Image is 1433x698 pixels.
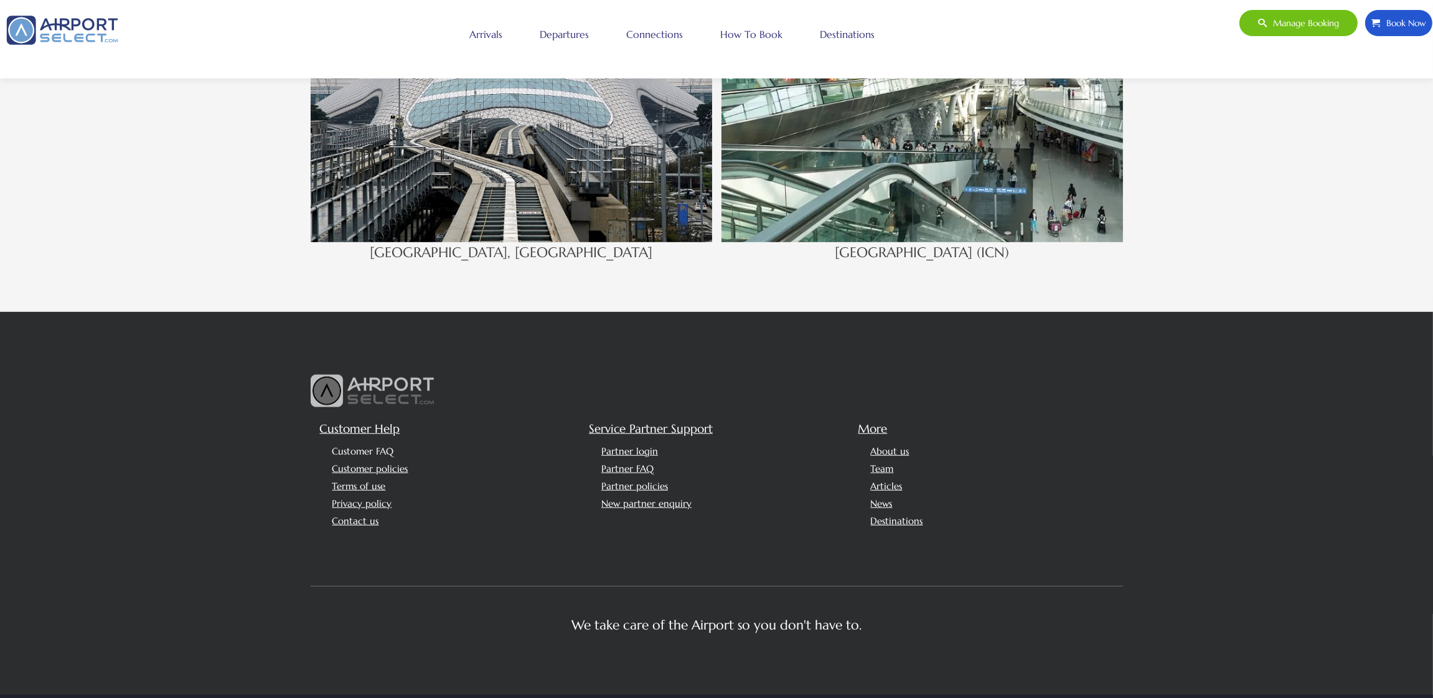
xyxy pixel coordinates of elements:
a: Team [871,463,894,474]
a: Manage booking [1239,9,1358,37]
span: Book Now [1380,10,1426,36]
a: About us [871,445,909,457]
a: Contact us [332,515,379,527]
h4: [GEOGRAPHIC_DATA], [GEOGRAPHIC_DATA] [311,242,712,263]
h5: More [858,420,1119,438]
a: News [871,498,893,509]
a: How to book [718,19,786,50]
h5: Service Partner Support [589,420,849,438]
a: Destinations [817,19,878,50]
a: Partner FAQ [601,463,654,474]
a: Articles [871,480,903,492]
a: Connections [624,19,687,50]
a: Departures [537,19,593,50]
a: Partner policies [601,480,668,492]
a: Customer policies [332,463,408,474]
a: Terms of use [332,480,386,492]
a: Destinations [871,515,923,527]
span: Manage booking [1267,10,1339,36]
p: We take care of the Airport so you don't have to. [320,618,1114,633]
a: Arrivals [467,19,506,50]
a: Partner login [601,445,658,457]
a: Book Now [1365,9,1433,37]
a: Customer FAQ [332,445,394,457]
a: New partner enquiry [601,498,692,509]
a: Privacy policy [332,498,392,509]
h4: [GEOGRAPHIC_DATA] (ICN) [721,242,1123,263]
h5: Customer Help [320,420,580,438]
img: airport select logo [311,374,435,408]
